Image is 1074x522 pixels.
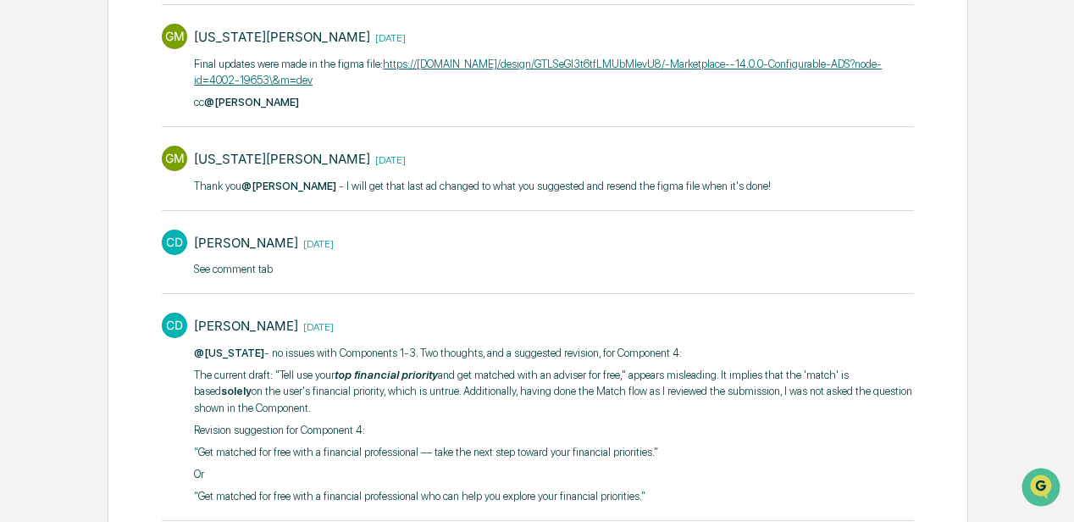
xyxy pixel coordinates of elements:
[141,308,147,322] span: •
[168,263,203,276] span: Sep 11
[17,292,44,319] img: Jack Rasmussen
[194,488,914,505] p: “Get matched for free with a financial professional who can help you explore your financial prior...
[194,444,914,461] p: “Get matched for free with a financial professional — take the next step toward your financial pr...
[194,29,370,45] div: [US_STATE][PERSON_NAME]
[162,24,187,49] div: GM
[10,372,116,403] a: 🖐️Preclearance
[221,385,252,397] strong: solely
[76,179,233,192] div: We're available if you need us!
[36,162,66,192] img: 8933085812038_c878075ebb4cc5468115_72.jpg
[17,68,308,95] p: How can we help?
[194,261,334,278] p: See comment tab ​
[34,379,109,396] span: Preclearance
[162,230,187,255] div: CD
[194,318,298,334] div: [PERSON_NAME]
[17,380,30,394] div: 🖐️
[241,180,336,192] span: @[PERSON_NAME]
[162,146,187,171] div: GM
[34,309,47,323] img: 1746055101610-c473b297-6a78-478c-a979-82029cc54cd1
[194,151,370,167] div: [US_STATE][PERSON_NAME]
[140,379,210,396] span: Attestations
[370,30,406,44] time: Wednesday, July 2, 2025 at 3:41:31 PM EDT
[370,152,406,166] time: Friday, June 27, 2025 at 10:25:04 AM EDT
[194,56,914,89] p: Final updates were made in the figma file:
[119,396,205,409] a: Powered byPylon
[53,263,155,276] span: [PERSON_NAME] (C)
[335,369,438,381] strong: top financial priority
[17,247,44,274] img: DeeAnn Dempsey (C)
[76,162,278,179] div: Start new chat
[123,380,136,394] div: 🗄️
[194,58,882,87] a: https://[DOMAIN_NAME]/design/GTLSeGI3t6tfLMUbMIevU8/-Marketplace--14.0.0-Configurable-ADS?node-id...
[194,345,914,362] p: ​ - no issues with Components 1-3. Two thoughts, and a suggested revision, for Component 4:
[194,367,914,417] p: The current draft: "Tell use your and get matched with an adviser for free," appears misleading. ...
[169,397,205,409] span: Pylon
[298,236,334,250] time: Friday, June 27, 2025 at 10:20:05 AM EDT
[194,347,264,359] span: @[US_STATE]
[204,96,299,108] span: @[PERSON_NAME]
[298,319,334,333] time: Friday, June 27, 2025 at 10:16:48 AM EDT
[150,308,185,322] span: [DATE]
[17,17,51,51] img: Greenboard
[194,422,914,439] p: Revision suggestion for Component 4:
[1020,466,1066,512] iframe: Open customer support
[53,308,137,322] span: [PERSON_NAME]
[194,94,914,111] p: cc
[194,235,298,251] div: [PERSON_NAME]
[17,162,47,192] img: 1746055101610-c473b297-6a78-478c-a979-82029cc54cd1
[17,220,113,234] div: Past conversations
[158,263,164,276] span: •
[162,313,187,338] div: CD
[263,217,308,237] button: See all
[194,466,914,483] p: Or
[116,372,217,403] a: 🗄️Attestations
[288,167,308,187] button: Start new chat
[194,178,771,195] p: Thank you ​ - I will get that last ad changed to what you suggested and resend the figma file whe...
